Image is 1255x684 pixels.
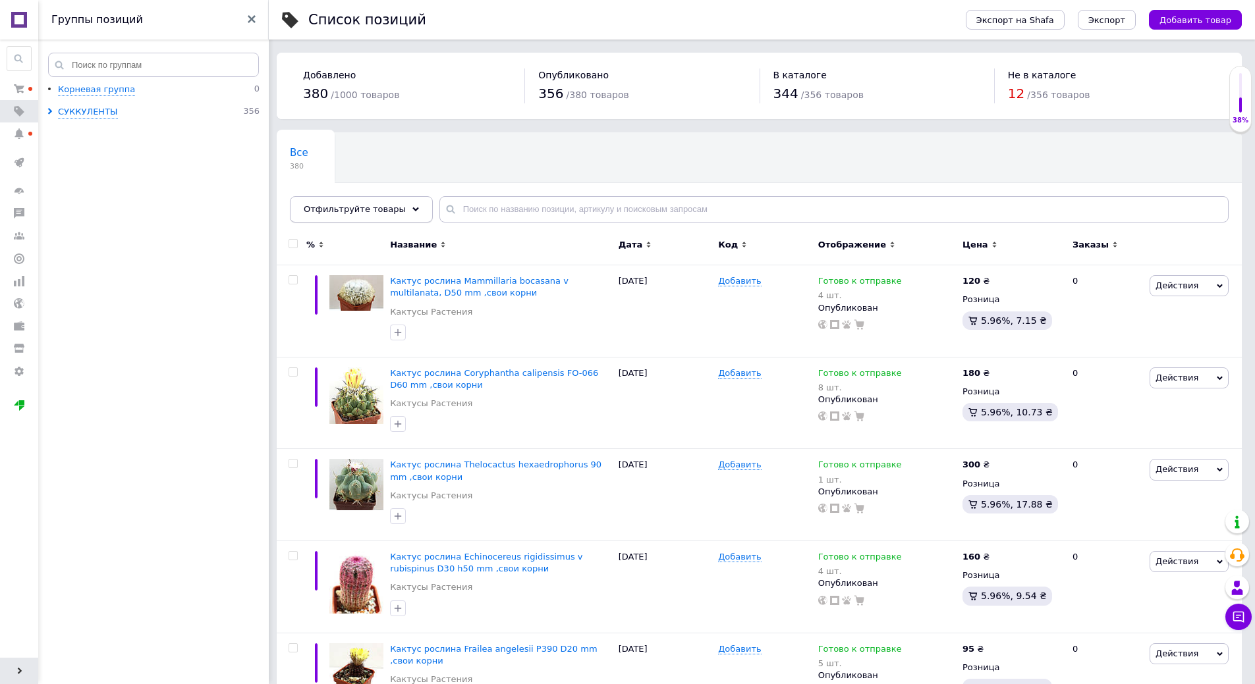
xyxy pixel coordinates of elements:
span: Код [718,239,738,251]
b: 95 [962,644,974,654]
div: 0 [1065,265,1146,357]
span: Добавить [718,644,761,654]
div: 4 шт. [818,290,902,300]
div: [DATE] [615,449,715,541]
span: 380 [303,86,328,101]
div: Опубликован [818,394,956,406]
span: Добавить [718,276,761,286]
span: % [306,239,315,251]
span: 380 [290,161,308,171]
div: Розница [962,294,1061,305]
div: 8 шт. [818,382,902,392]
div: СУККУЛЕНТЫ [58,106,118,118]
span: Готово к отправке [818,644,902,658]
a: Кактус рослина Thelocactus hexaedrophorus 90 mm ,свои корни [390,460,601,481]
button: Добавить товар [1149,10,1242,30]
div: Розница [962,478,1061,490]
span: Заказы [1073,239,1109,251]
span: Добавлено [303,70,356,80]
img: Кактус рослина Thelocactus hexaedrophorus 90 mm ,свои корни [329,459,383,510]
div: ₴ [962,643,984,655]
span: Отображение [818,239,886,251]
a: Кактус рослина Coryphantha calipensis FO-066 D60 mm ,свои корни [390,368,598,390]
span: Название [390,239,437,251]
span: Действия [1156,373,1198,382]
span: 0 [254,84,260,96]
div: Опубликован [818,577,956,589]
div: Опубликован [818,302,956,314]
div: 1 шт. [818,475,902,485]
span: Отфильтруйте товары [304,204,406,214]
span: Готово к отправке [818,276,902,290]
span: Готово к отправке [818,552,902,566]
a: Кактусы Растения [390,581,472,593]
div: 0 [1065,540,1146,633]
div: 5 шт. [818,658,902,668]
span: 5.96%, 9.54 ₴ [981,591,1047,601]
span: / 356 товаров [801,90,864,100]
div: Розница [962,386,1061,398]
span: 5.96%, 17.88 ₴ [981,499,1053,510]
span: Действия [1156,648,1198,658]
b: 120 [962,276,980,286]
img: Кактус рослина Echinocereus rigidissimus v rubispinus D30 h50 mm ,свои корни [329,551,383,614]
span: / 380 товаров [567,90,629,100]
div: Корневая группа [58,84,135,96]
input: Поиск по названию позиции, артикулу и поисковым запросам [439,196,1229,223]
span: Все [290,147,308,159]
b: 180 [962,368,980,378]
span: Добавить [718,368,761,379]
span: Добавить товар [1159,15,1231,25]
span: 344 [773,86,798,101]
span: Действия [1156,464,1198,474]
span: Добавить [718,460,761,470]
span: Опубликовано [538,70,609,80]
span: Готово к отправке [818,460,902,473]
span: 12 [1008,86,1024,101]
div: Список позиций [308,13,426,27]
span: Действия [1156,280,1198,290]
a: Кактусы Растения [390,490,472,502]
span: 356 [538,86,563,101]
a: Кактусы Растения [390,306,472,318]
img: Кактус рослина Coryphantha calipensis FO-066 D60 mm ,свои корни [329,367,383,425]
div: 38% [1230,116,1251,125]
div: [DATE] [615,357,715,449]
button: Экспорт на Shafa [966,10,1065,30]
a: Кактус рослина Frailea angelesii P390 D20 mm ,свои корни [390,644,597,666]
span: Действия [1156,556,1198,566]
span: / 1000 товаров [331,90,399,100]
div: ₴ [962,367,990,379]
a: Кактус рослина Mammillaria bocasana v multilanata, D50 mm ,свои корни [390,276,569,298]
img: Кактус рослина Mammillaria bocasana v multilanata, D50 mm ,свои корни [329,275,383,311]
a: Кактус рослина Echinocereus rigidissimus v rubispinus D30 h50 mm ,свои корни [390,552,582,573]
button: Экспорт [1078,10,1136,30]
div: Опубликован [818,670,956,681]
span: Цена [962,239,988,251]
button: Чат с покупателем [1225,604,1252,630]
span: 356 [243,106,260,118]
b: 300 [962,460,980,469]
b: 160 [962,552,980,562]
div: 0 [1065,449,1146,541]
div: Розница [962,569,1061,581]
span: / 356 товаров [1027,90,1090,100]
span: Экспорт [1088,15,1125,25]
span: 5.96%, 10.73 ₴ [981,407,1053,417]
span: В каталоге [773,70,827,80]
div: Розница [962,662,1061,673]
span: Добавить [718,552,761,562]
span: Не в каталоге [1008,70,1076,80]
span: Экспорт на Shafa [976,15,1054,25]
span: Готово к отправке [818,368,902,382]
div: ₴ [962,459,990,471]
div: 0 [1065,357,1146,449]
input: Поиск по группам [48,53,259,77]
div: ₴ [962,551,990,563]
div: Опубликован [818,486,956,498]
